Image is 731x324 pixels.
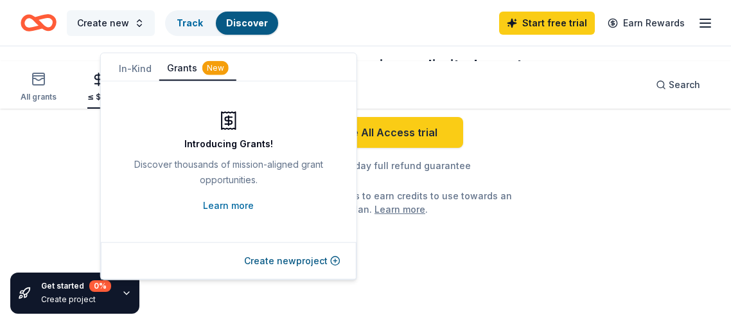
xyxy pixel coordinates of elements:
a: Earn Rewards [600,12,692,35]
a: Home [21,8,57,38]
div: 0 % [89,280,111,292]
button: TrackDiscover [165,10,279,36]
a: Start free trial [499,12,595,35]
span: Create new [77,15,129,31]
a: Track [177,17,203,28]
div: Claim your free trial to view unlimited grants [181,55,550,76]
button: In-Kind [111,57,159,80]
div: Create project [41,294,111,305]
button: Create newproject [244,253,340,269]
span: Search [669,77,700,93]
button: Grants [159,57,236,81]
button: ≤ $5k [87,67,110,109]
div: ≤ $5k [87,92,110,102]
div: Discover thousands of mission-aligned grant opportunities. [127,157,331,193]
div: Introducing Grants! [184,136,273,152]
div: Get started [41,280,111,292]
button: Search [646,72,710,98]
div: All grants [21,92,57,102]
a: Start free All Access trial [268,117,463,148]
a: Learn more [203,198,254,213]
button: All grants [21,66,57,109]
div: Cancel anytime · 30-day full refund guarantee [181,158,550,174]
div: You can also refer your friends to earn credits to use towards an upgraded plan. . [216,189,515,216]
button: Create new [67,10,155,36]
a: Learn more [374,203,425,216]
a: Discover [226,17,268,28]
div: New [202,61,229,75]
